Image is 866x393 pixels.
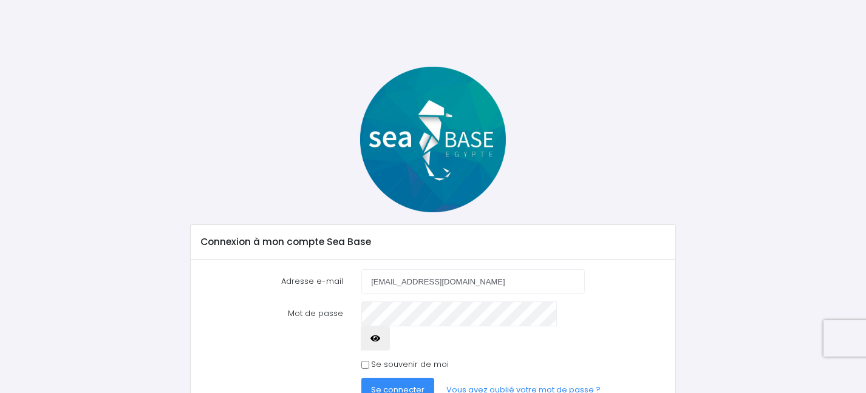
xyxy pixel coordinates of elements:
label: Adresse e-mail [191,269,352,294]
label: Se souvenir de moi [372,358,449,371]
div: Connexion à mon compte Sea Base [191,225,676,259]
label: Mot de passe [191,301,352,351]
